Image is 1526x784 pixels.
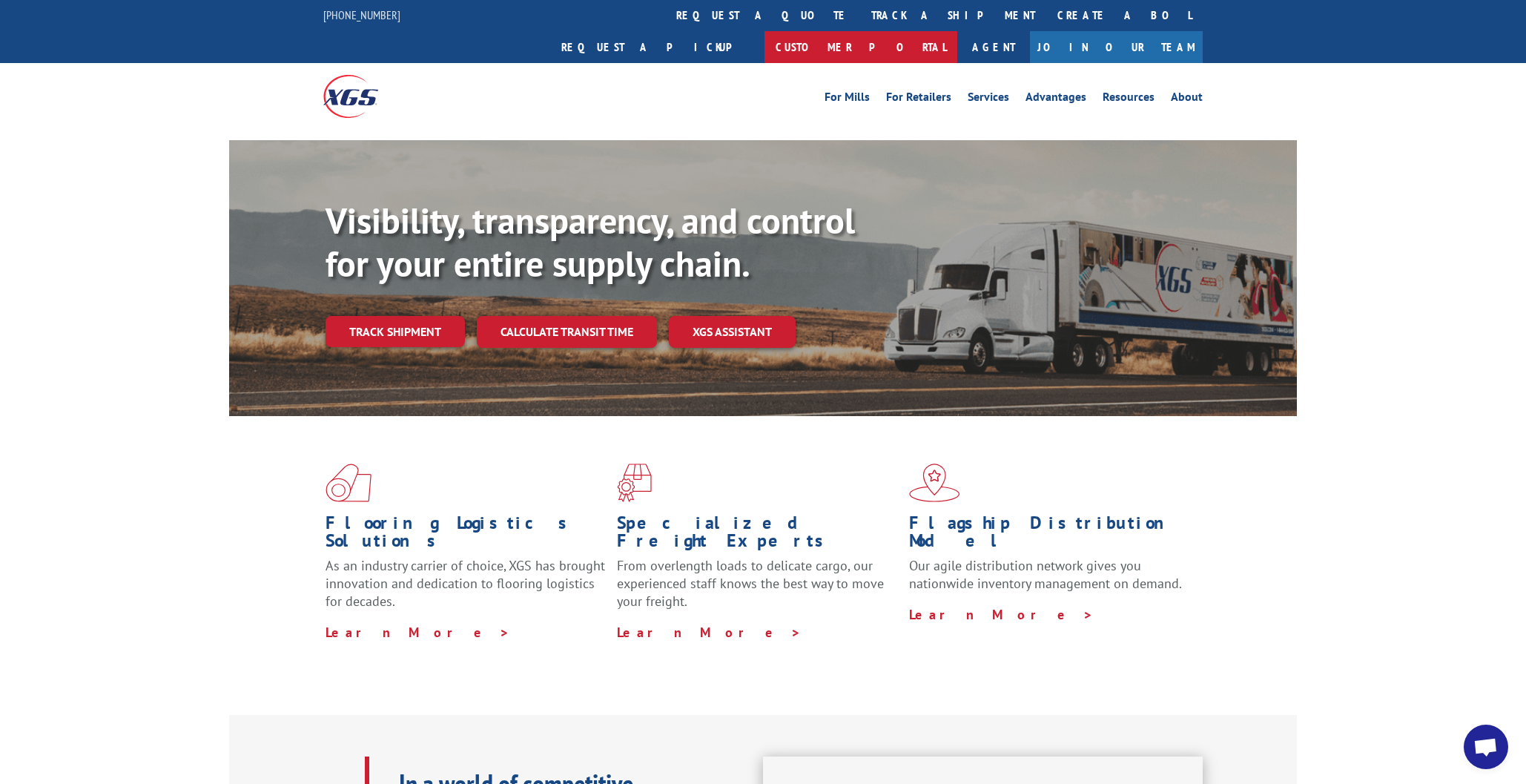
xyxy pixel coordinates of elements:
a: Request a pickup [550,31,764,63]
img: xgs-icon-focused-on-flooring-red [617,464,652,502]
a: [PHONE_NUMBER] [323,7,400,22]
a: XGS ASSISTANT [669,316,796,348]
a: About [1171,91,1203,108]
b: Visibility, transparency, and control for your entire supply chain. [326,197,855,286]
a: Customer Portal [764,31,957,63]
a: Track shipment [326,316,465,347]
a: Learn More > [909,606,1094,623]
a: Agent [957,31,1030,63]
a: For Mills [825,91,870,108]
div: Open chat [1464,725,1508,769]
a: Calculate transit time [477,316,657,348]
span: Our agile distribution network gives you nationwide inventory management on demand. [909,557,1182,592]
img: xgs-icon-flagship-distribution-model-red [909,464,960,502]
a: Advantages [1025,91,1086,108]
h1: Flagship Distribution Model [909,514,1189,557]
a: Services [968,91,1009,108]
a: Learn More > [326,624,510,641]
img: xgs-icon-total-supply-chain-intelligence-red [326,464,371,502]
a: Resources [1103,91,1155,108]
a: Join Our Team [1030,31,1203,63]
h1: Flooring Logistics Solutions [326,514,606,557]
h1: Specialized Freight Experts [617,514,897,557]
a: For Retailers [886,91,951,108]
span: As an industry carrier of choice, XGS has brought innovation and dedication to flooring logistics... [326,557,605,610]
a: Learn More > [617,624,802,641]
p: From overlength loads to delicate cargo, our experienced staff knows the best way to move your fr... [617,557,897,623]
